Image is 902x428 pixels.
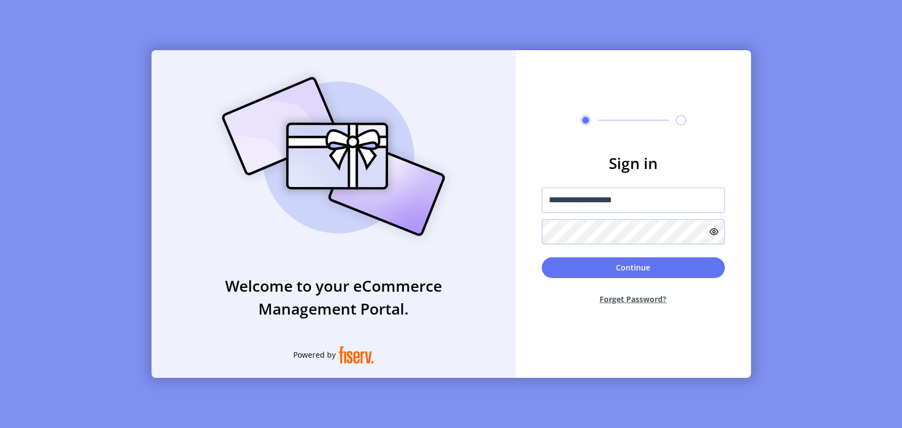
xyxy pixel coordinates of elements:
span: Powered by [293,349,336,360]
h3: Welcome to your eCommerce Management Portal. [152,274,516,320]
button: Continue [542,257,725,278]
h3: Sign in [542,152,725,174]
button: Forget Password? [542,285,725,314]
img: card_Illustration.svg [205,65,462,248]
